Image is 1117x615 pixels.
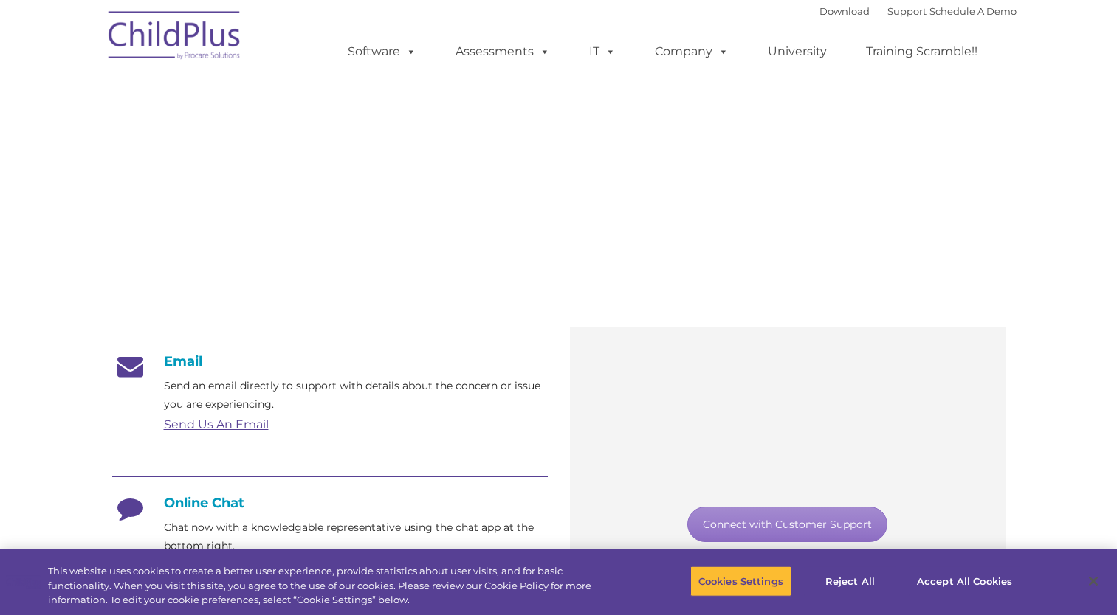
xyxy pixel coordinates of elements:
p: Chat now with a knowledgable representative using the chat app at the bottom right. [164,518,548,555]
a: Send Us An Email [164,417,269,431]
a: Assessments [441,37,565,66]
div: This website uses cookies to create a better user experience, provide statistics about user visit... [48,564,614,608]
a: Connect with Customer Support [687,507,887,542]
button: Accept All Cookies [909,566,1020,597]
a: University [753,37,842,66]
h4: Email [112,353,548,369]
font: | [819,5,1017,17]
a: Download [819,5,870,17]
p: Send an email directly to support with details about the concern or issue you are experiencing. [164,377,548,414]
a: IT [574,37,630,66]
a: Support [887,5,927,17]
a: Schedule A Demo [929,5,1017,17]
h4: Online Chat [112,495,548,511]
button: Cookies Settings [690,566,791,597]
a: Training Scramble!! [851,37,992,66]
button: Close [1077,565,1110,597]
img: ChildPlus by Procare Solutions [101,1,249,74]
button: Reject All [804,566,896,597]
a: Software [333,37,431,66]
a: Company [640,37,743,66]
